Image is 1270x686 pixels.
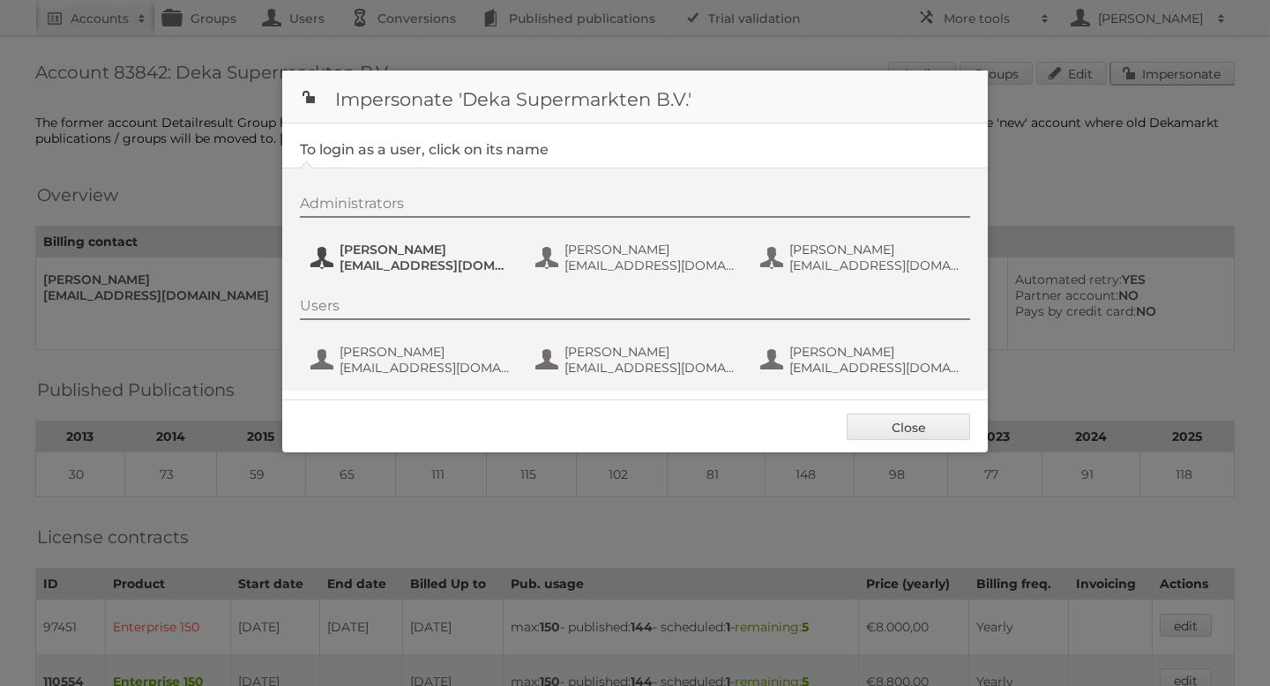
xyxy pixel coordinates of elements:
span: [PERSON_NAME] [789,344,960,360]
button: [PERSON_NAME] [EMAIL_ADDRESS][DOMAIN_NAME] [534,342,741,377]
button: [PERSON_NAME] [EMAIL_ADDRESS][DOMAIN_NAME] [309,342,516,377]
legend: To login as a user, click on its name [300,141,549,158]
span: [PERSON_NAME] [789,242,960,257]
span: [PERSON_NAME] [340,344,511,360]
button: [PERSON_NAME] [EMAIL_ADDRESS][DOMAIN_NAME] [758,342,966,377]
span: [PERSON_NAME] [564,344,736,360]
span: [EMAIL_ADDRESS][DOMAIN_NAME] [789,360,960,376]
div: Users [300,297,970,320]
span: [EMAIL_ADDRESS][DOMAIN_NAME] [340,257,511,273]
span: [EMAIL_ADDRESS][DOMAIN_NAME] [789,257,960,273]
a: Close [847,414,970,440]
span: [PERSON_NAME] [564,242,736,257]
button: [PERSON_NAME] [EMAIL_ADDRESS][DOMAIN_NAME] [758,240,966,275]
span: [EMAIL_ADDRESS][DOMAIN_NAME] [564,257,736,273]
span: [EMAIL_ADDRESS][DOMAIN_NAME] [564,360,736,376]
h1: Impersonate 'Deka Supermarkten B.V.' [282,71,988,123]
span: [EMAIL_ADDRESS][DOMAIN_NAME] [340,360,511,376]
button: [PERSON_NAME] [EMAIL_ADDRESS][DOMAIN_NAME] [309,240,516,275]
button: [PERSON_NAME] [EMAIL_ADDRESS][DOMAIN_NAME] [534,240,741,275]
div: Administrators [300,195,970,218]
span: [PERSON_NAME] [340,242,511,257]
